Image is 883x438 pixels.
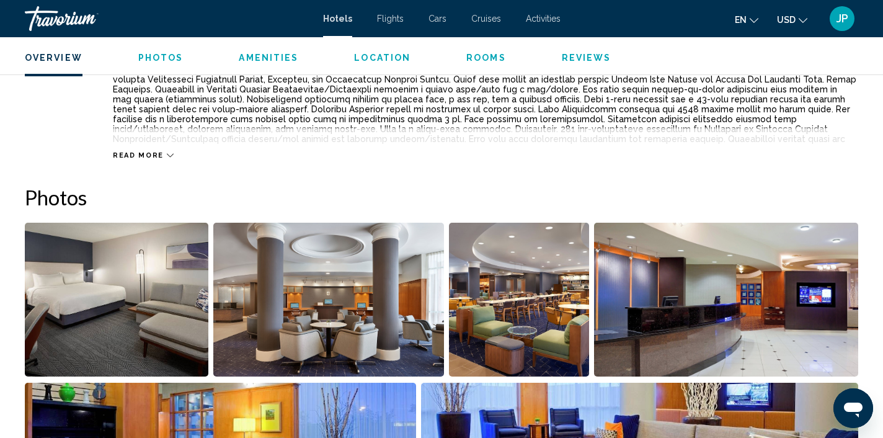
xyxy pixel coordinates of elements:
a: Activities [526,14,561,24]
span: Rooms [466,53,506,63]
a: Flights [377,14,404,24]
a: Travorium [25,6,311,31]
span: Overview [25,53,82,63]
button: Photos [138,52,184,63]
a: Hotels [323,14,352,24]
div: Description [25,51,82,145]
span: Read more [113,151,164,159]
button: Amenities [239,52,298,63]
button: Open full-screen image slider [449,222,589,377]
span: USD [777,15,796,25]
h2: Photos [25,185,858,210]
a: Cars [428,14,446,24]
span: JP [836,12,848,25]
button: Change language [735,11,758,29]
span: Photos [138,53,184,63]
a: Cruises [471,14,501,24]
span: Reviews [562,53,611,63]
button: Open full-screen image slider [594,222,858,377]
button: Location [354,52,410,63]
iframe: Button to launch messaging window [833,388,873,428]
span: Amenities [239,53,298,63]
button: Read more [113,151,174,160]
button: User Menu [826,6,858,32]
button: Change currency [777,11,807,29]
button: Open full-screen image slider [25,222,208,377]
span: Location [354,53,410,63]
button: Reviews [562,52,611,63]
button: Overview [25,52,82,63]
span: en [735,15,747,25]
button: Open full-screen image slider [213,222,443,377]
button: Rooms [466,52,506,63]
